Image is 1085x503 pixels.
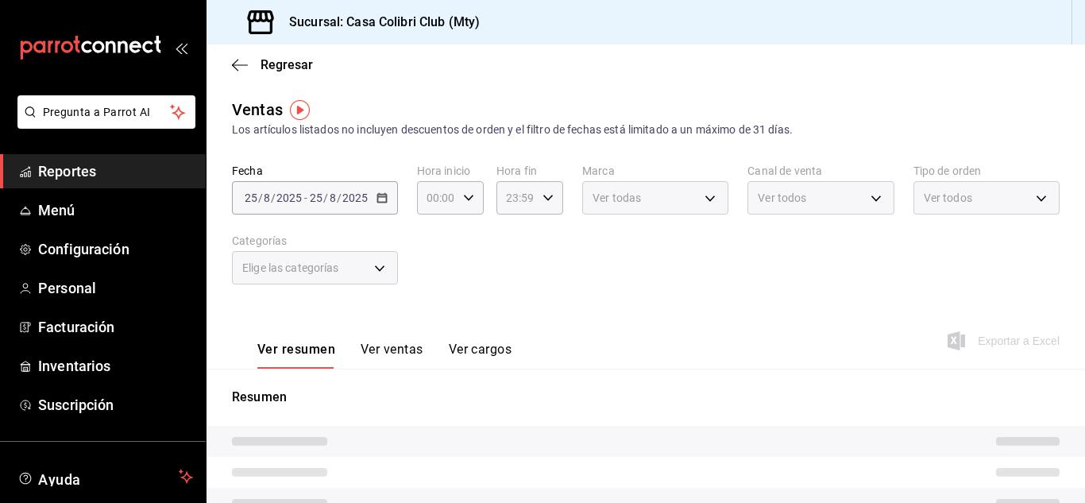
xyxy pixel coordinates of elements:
span: Facturación [38,316,193,338]
span: - [304,192,307,204]
div: Ventas [232,98,283,122]
button: Regresar [232,57,313,72]
input: -- [263,192,271,204]
span: Elige las categorías [242,260,339,276]
label: Hora fin [496,165,563,176]
input: ---- [276,192,303,204]
span: Ver todos [758,190,806,206]
h3: Sucursal: Casa Colibri Club (Mty) [276,13,480,32]
span: Inventarios [38,355,193,377]
button: Ver cargos [449,342,512,369]
span: Regresar [261,57,313,72]
label: Hora inicio [417,165,484,176]
label: Tipo de orden [913,165,1060,176]
span: Ayuda [38,467,172,486]
label: Canal de venta [747,165,894,176]
button: Pregunta a Parrot AI [17,95,195,129]
label: Marca [582,165,728,176]
span: Menú [38,199,193,221]
input: -- [329,192,337,204]
div: navigation tabs [257,342,512,369]
div: Los artículos listados no incluyen descuentos de orden y el filtro de fechas está limitado a un m... [232,122,1060,138]
a: Pregunta a Parrot AI [11,115,195,132]
span: / [258,192,263,204]
button: Ver resumen [257,342,335,369]
input: -- [244,192,258,204]
p: Resumen [232,388,1060,407]
button: open_drawer_menu [175,41,187,54]
input: -- [309,192,323,204]
span: Ver todas [593,190,641,206]
label: Categorías [232,235,398,246]
img: Tooltip marker [290,100,310,120]
span: / [323,192,328,204]
span: Reportes [38,161,193,182]
label: Fecha [232,165,398,176]
span: / [337,192,342,204]
span: Pregunta a Parrot AI [43,104,171,121]
span: Personal [38,277,193,299]
span: Configuración [38,238,193,260]
span: / [271,192,276,204]
span: Suscripción [38,394,193,416]
input: ---- [342,192,369,204]
button: Ver ventas [361,342,423,369]
span: Ver todos [924,190,972,206]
